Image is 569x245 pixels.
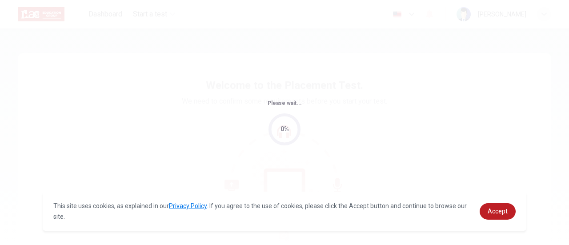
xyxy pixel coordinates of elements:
[268,100,302,106] span: Please wait...
[488,208,508,215] span: Accept
[169,202,207,209] a: Privacy Policy
[280,124,289,134] div: 0%
[43,192,526,231] div: cookieconsent
[480,203,516,220] a: dismiss cookie message
[53,202,467,220] span: This site uses cookies, as explained in our . If you agree to the use of cookies, please click th...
